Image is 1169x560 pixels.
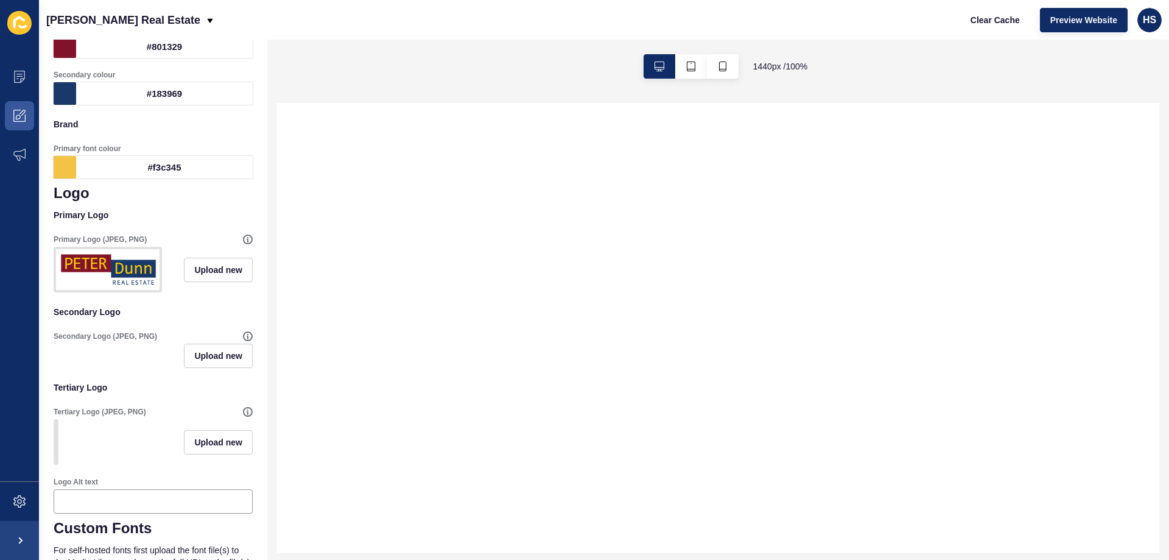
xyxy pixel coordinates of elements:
div: #f3c345 [76,156,253,179]
span: Preview Website [1050,14,1117,26]
h1: Logo [54,185,253,202]
span: HS [1143,14,1156,26]
h1: Custom Fonts [54,520,253,537]
button: Preview Website [1040,8,1128,32]
button: Clear Cache [960,8,1030,32]
span: Upload new [194,350,242,362]
p: Secondary Logo [54,299,253,325]
p: Primary Logo [54,202,253,229]
label: Tertiary Logo (JPEG, PNG) [54,407,146,417]
span: 1440 px / 100 % [753,60,808,73]
span: Upload new [194,436,242,448]
p: [PERSON_NAME] Real Estate [46,5,200,35]
p: Brand [54,111,253,138]
span: Clear Cache [971,14,1020,26]
div: #801329 [76,35,253,58]
div: #183969 [76,82,253,105]
label: Logo Alt text [54,477,98,487]
button: Upload new [184,258,253,282]
label: Primary Logo (JPEG, PNG) [54,235,147,244]
button: Upload new [184,430,253,455]
label: Secondary colour [54,70,115,80]
img: 7b05ad96b6ad086d0cb9cf05450f71c0.jpg [56,249,160,290]
button: Upload new [184,344,253,368]
span: Upload new [194,264,242,276]
label: Primary font colour [54,144,121,154]
label: Secondary Logo (JPEG, PNG) [54,331,157,341]
p: Tertiary Logo [54,374,253,401]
